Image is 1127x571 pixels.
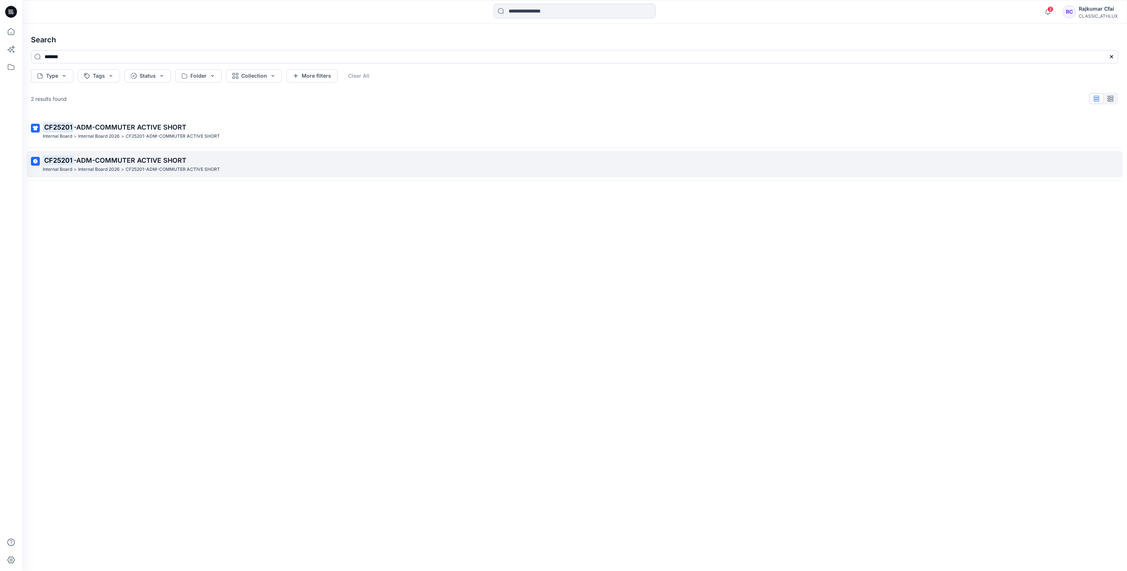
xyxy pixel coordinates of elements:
p: Internal Board 2026 [78,133,120,140]
p: Internal Board 2026 [78,166,120,173]
h4: Search [25,29,1124,50]
button: Type [31,69,73,82]
mark: CF25201 [43,122,74,132]
a: CF25201-ADM-COMMUTER ACTIVE SHORTInternal Board>Internal Board 2026>CF25201-ADM-COMMUTER ACTIVE S... [27,151,1123,178]
p: Internal Board [43,133,72,140]
div: CLASSIC_ATHLUX [1079,13,1118,19]
button: Collection [226,69,282,82]
div: RC [1063,5,1076,18]
button: Folder [175,69,222,82]
button: More filters [287,69,337,82]
span: -ADM-COMMUTER ACTIVE SHORT [74,156,186,164]
p: CF25201-ADM-COMMUTER ACTIVE SHORT [126,166,220,173]
a: CF25201-ADM-COMMUTER ACTIVE SHORTInternal Board>Internal Board 2026>CF25201-ADM-COMMUTER ACTIVE S... [27,118,1123,145]
p: > [121,166,124,173]
p: > [74,133,77,140]
button: Status [124,69,171,82]
span: 3 [1047,6,1053,12]
div: Rajkumar Cfai [1079,4,1118,13]
mark: CF25201 [43,155,74,165]
p: 2 results found [31,95,67,103]
span: -ADM-COMMUTER ACTIVE SHORT [74,123,186,131]
button: Tags [78,69,120,82]
p: Internal Board [43,166,72,173]
p: > [74,166,77,173]
p: CF25201-ADM-COMMUTER ACTIVE SHORT [126,133,220,140]
p: > [121,133,124,140]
